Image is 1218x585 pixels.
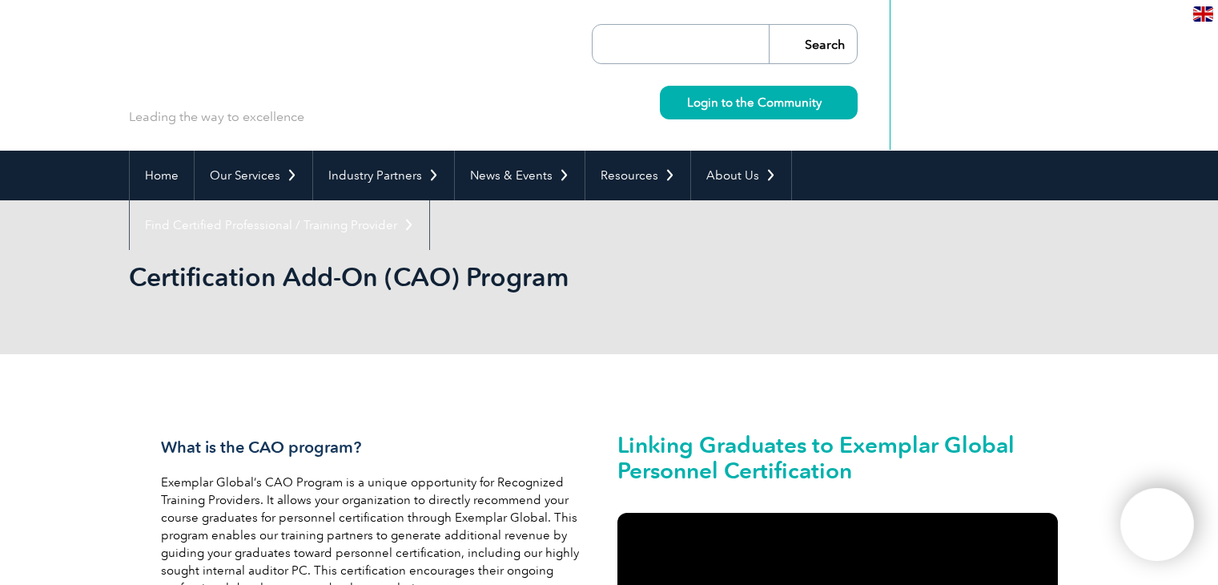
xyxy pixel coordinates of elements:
[617,432,1058,483] h2: Linking Graduates to Exemplar Global Personnel Certification
[129,108,304,126] p: Leading the way to excellence
[1193,6,1213,22] img: en
[660,86,858,119] a: Login to the Community
[1137,505,1177,545] img: svg+xml;nitro-empty-id=MTYwMDoxMTY=-1;base64,PHN2ZyB2aWV3Qm94PSIwIDAgNDAwIDQwMCIgd2lkdGg9IjQwMCIg...
[822,98,830,107] img: svg+xml;nitro-empty-id=MzYxOjIyMw==-1;base64,PHN2ZyB2aWV3Qm94PSIwIDAgMTEgMTEiIHdpZHRoPSIxMSIgaGVp...
[130,200,429,250] a: Find Certified Professional / Training Provider
[129,264,802,290] h2: Certification Add-On (CAO) Program
[130,151,194,200] a: Home
[455,151,585,200] a: News & Events
[769,25,857,63] input: Search
[195,151,312,200] a: Our Services
[691,151,791,200] a: About Us
[313,151,454,200] a: Industry Partners
[585,151,690,200] a: Resources
[161,438,361,457] span: What is the CAO program?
